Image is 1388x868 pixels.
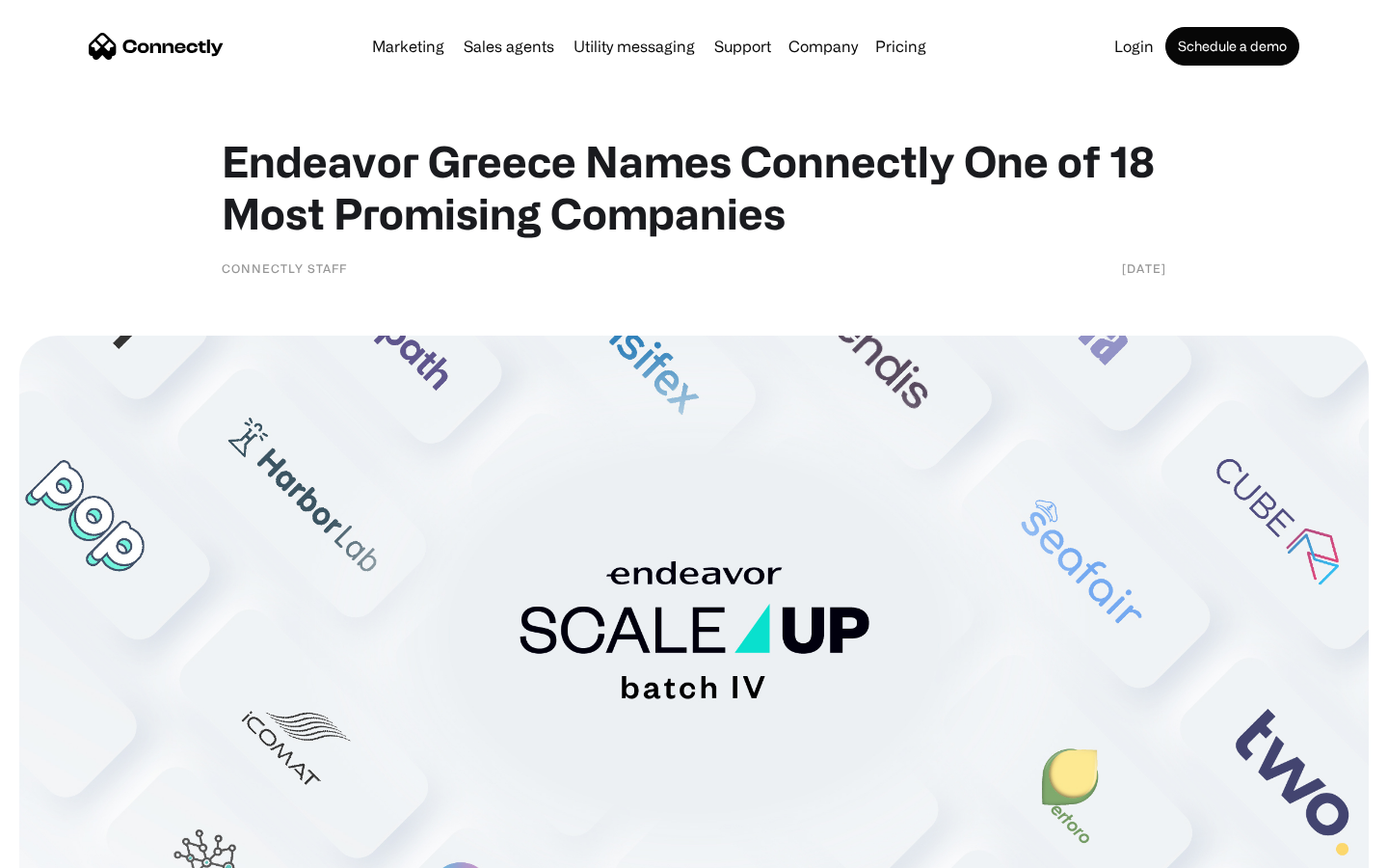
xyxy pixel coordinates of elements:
[364,39,452,54] a: Marketing
[456,39,562,54] a: Sales agents
[222,135,1166,239] h1: Endeavor Greece Names Connectly One of 18 Most Promising Companies
[788,33,858,60] div: Company
[19,834,116,861] aside: Language selected: English
[867,39,934,54] a: Pricing
[1122,258,1166,278] div: [DATE]
[707,39,779,54] a: Support
[1165,27,1299,66] a: Schedule a demo
[39,834,116,861] ul: Language list
[1107,39,1161,54] a: Login
[566,39,703,54] a: Utility messaging
[222,258,347,278] div: Connectly Staff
